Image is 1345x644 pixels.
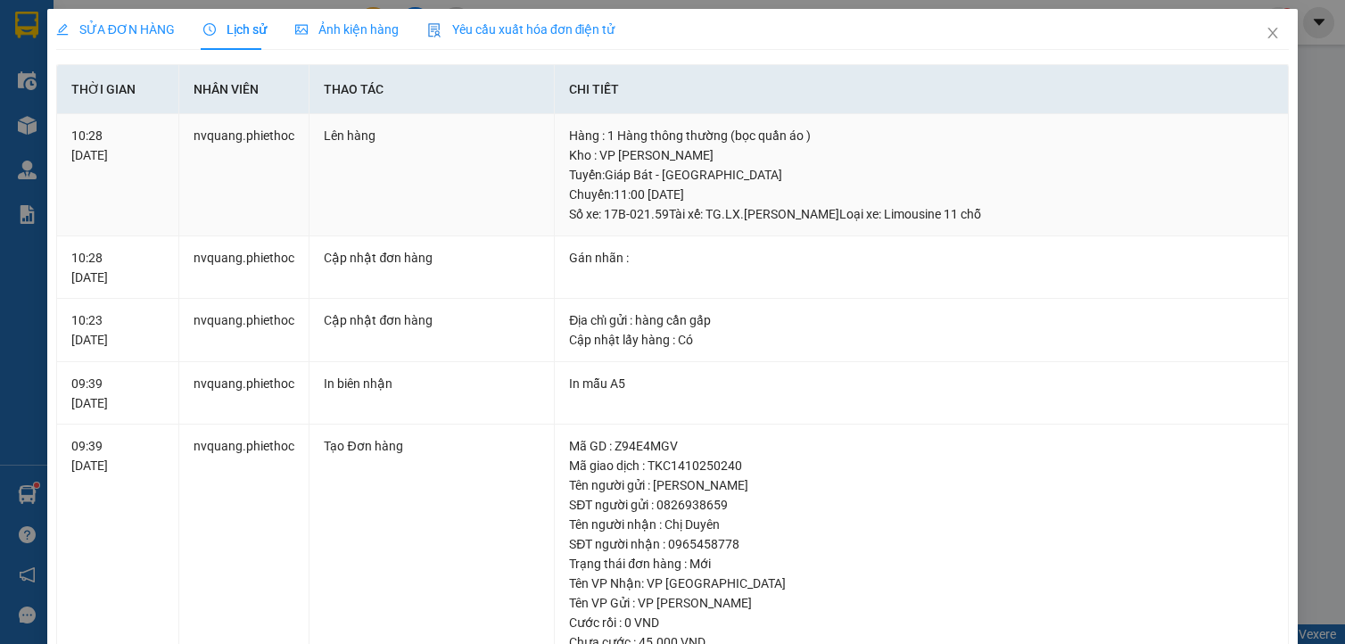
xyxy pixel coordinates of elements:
[569,310,1274,330] div: Địa chỉ gửi : hàng cần gấp
[569,534,1274,554] div: SĐT người nhận : 0965458778
[71,374,165,413] div: 09:39 [DATE]
[569,248,1274,268] div: Gán nhãn :
[71,248,165,287] div: 10:28 [DATE]
[71,310,165,350] div: 10:23 [DATE]
[1266,26,1280,40] span: close
[295,23,308,36] span: picture
[569,456,1274,475] div: Mã giao dịch : TKC1410250240
[295,22,399,37] span: Ảnh kiện hàng
[569,165,1274,224] div: Tuyến : Giáp Bát - [GEOGRAPHIC_DATA] Chuyến: 11:00 [DATE] Số xe: 17B-021.59 Tài xế: TG.LX.[PERSON...
[179,299,309,362] td: nvquang.phiethoc
[179,114,309,236] td: nvquang.phiethoc
[179,236,309,300] td: nvquang.phiethoc
[427,23,441,37] img: icon
[203,23,216,36] span: clock-circle
[324,248,540,268] div: Cập nhật đơn hàng
[324,436,540,456] div: Tạo Đơn hàng
[309,65,555,114] th: Thao tác
[569,554,1274,574] div: Trạng thái đơn hàng : Mới
[555,65,1289,114] th: Chi tiết
[569,574,1274,593] div: Tên VP Nhận: VP [GEOGRAPHIC_DATA]
[179,362,309,425] td: nvquang.phiethoc
[203,22,267,37] span: Lịch sử
[427,22,615,37] span: Yêu cầu xuất hóa đơn điện tử
[569,593,1274,613] div: Tên VP Gửi : VP [PERSON_NAME]
[569,515,1274,534] div: Tên người nhận : Chị Duyên
[569,145,1274,165] div: Kho : VP [PERSON_NAME]
[179,65,309,114] th: Nhân viên
[569,374,1274,393] div: In mẫu A5
[569,613,1274,632] div: Cước rồi : 0 VND
[569,330,1274,350] div: Cập nhật lấy hàng : Có
[324,126,540,145] div: Lên hàng
[71,436,165,475] div: 09:39 [DATE]
[569,126,1274,145] div: Hàng : 1 Hàng thông thường (bọc quần áo )
[324,374,540,393] div: In biên nhận
[56,23,69,36] span: edit
[569,436,1274,456] div: Mã GD : Z94E4MGV
[56,22,175,37] span: SỬA ĐƠN HÀNG
[57,65,180,114] th: Thời gian
[569,495,1274,515] div: SĐT người gửi : 0826938659
[71,126,165,165] div: 10:28 [DATE]
[324,310,540,330] div: Cập nhật đơn hàng
[1248,9,1298,59] button: Close
[569,475,1274,495] div: Tên người gửi : [PERSON_NAME]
